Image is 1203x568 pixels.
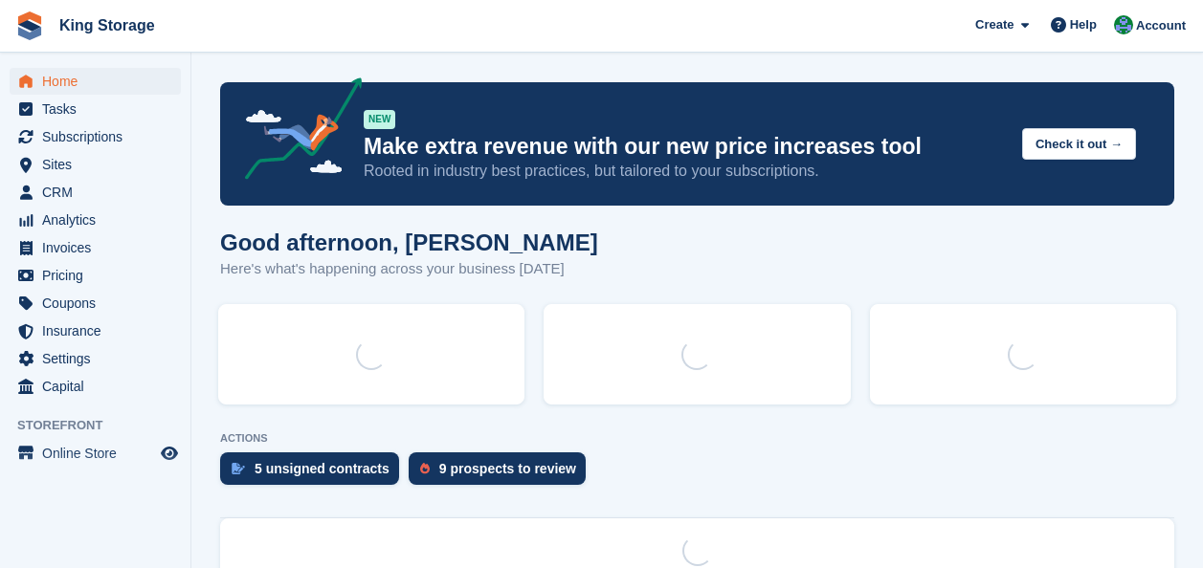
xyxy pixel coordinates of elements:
[10,96,181,122] a: menu
[42,123,157,150] span: Subscriptions
[1070,15,1097,34] span: Help
[10,179,181,206] a: menu
[42,234,157,261] span: Invoices
[10,373,181,400] a: menu
[364,161,1007,182] p: Rooted in industry best practices, but tailored to your subscriptions.
[42,290,157,317] span: Coupons
[10,151,181,178] a: menu
[1114,15,1133,34] img: John King
[10,68,181,95] a: menu
[220,229,598,255] h1: Good afternoon, [PERSON_NAME]
[1136,16,1186,35] span: Account
[42,440,157,467] span: Online Store
[15,11,44,40] img: stora-icon-8386f47178a22dfd0bd8f6a31ec36ba5ce8667c1dd55bd0f319d3a0aa187defe.svg
[364,133,1007,161] p: Make extra revenue with our new price increases tool
[10,345,181,372] a: menu
[158,442,181,465] a: Preview store
[10,234,181,261] a: menu
[232,463,245,474] img: contract_signature_icon-13c848040528278c33f63329250d36e43548de30e8caae1d1a13099fd9432cc5.svg
[42,68,157,95] span: Home
[10,317,181,344] a: menu
[10,440,181,467] a: menu
[17,416,190,435] span: Storefront
[42,96,157,122] span: Tasks
[409,452,595,494] a: 9 prospects to review
[975,15,1014,34] span: Create
[10,123,181,150] a: menu
[42,373,157,400] span: Capital
[42,317,157,344] span: Insurance
[255,461,390,476] div: 5 unsigned contracts
[52,10,163,41] a: King Storage
[220,452,409,494] a: 5 unsigned contracts
[10,262,181,289] a: menu
[42,207,157,233] span: Analytics
[42,345,157,372] span: Settings
[42,151,157,178] span: Sites
[1022,128,1136,160] button: Check it out →
[42,179,157,206] span: CRM
[42,262,157,289] span: Pricing
[364,110,395,129] div: NEW
[420,463,430,474] img: prospect-51fa495bee0391a8d652442698ab0144808aea92771e9ea1ae160a38d050c398.svg
[220,432,1174,445] p: ACTIONS
[10,207,181,233] a: menu
[229,77,363,186] img: price-adjustments-announcement-icon-8257ccfd72463d97f412b2fc003d46551f7dbcb40ab6d574587a9cd5c0d94...
[10,290,181,317] a: menu
[220,258,598,280] p: Here's what's happening across your business [DATE]
[439,461,576,476] div: 9 prospects to review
